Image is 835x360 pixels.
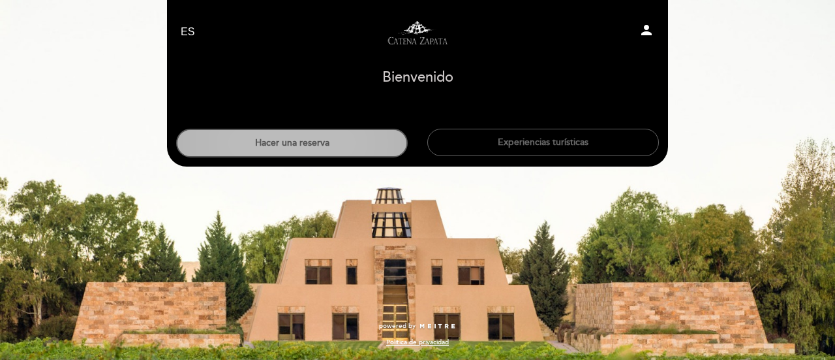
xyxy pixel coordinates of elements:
button: person [639,22,654,42]
img: MEITRE [419,323,456,330]
a: powered by [379,321,456,331]
span: powered by [379,321,416,331]
i: person [639,22,654,38]
button: Experiencias turísticas [427,129,659,156]
a: Política de privacidad [386,338,449,347]
h1: Bienvenido [382,70,453,86]
button: Hacer una reserva [176,129,408,157]
a: Visitas y degustaciones en La Pirámide [336,14,499,50]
